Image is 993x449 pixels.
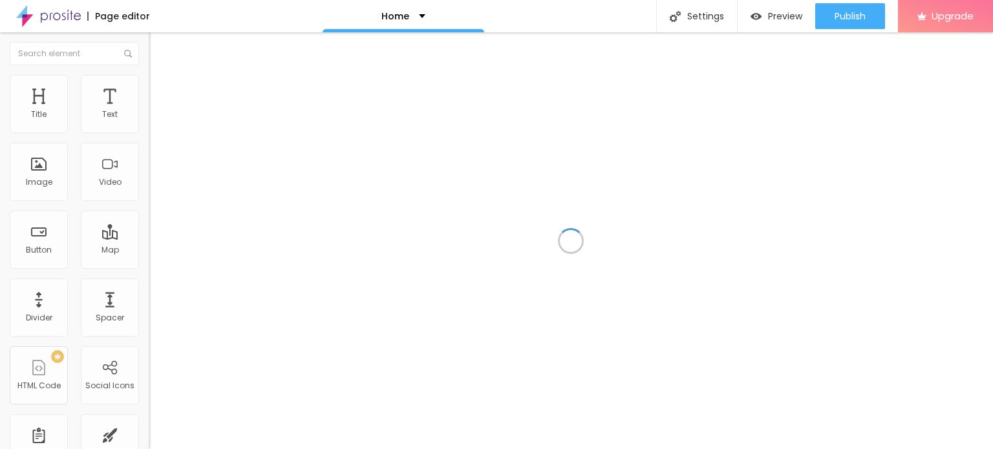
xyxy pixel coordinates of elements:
img: Icone [124,50,132,57]
div: Map [101,245,119,255]
div: Social Icons [85,381,134,390]
div: Image [26,178,52,187]
div: Page editor [87,12,150,21]
img: Icone [670,11,681,22]
div: HTML Code [17,381,61,390]
input: Search element [10,42,139,65]
button: Publish [815,3,885,29]
div: Spacer [96,313,124,322]
span: Preview [768,11,802,21]
div: Button [26,245,52,255]
div: Video [99,178,122,187]
p: Home [381,12,409,21]
span: Upgrade [932,10,974,21]
div: Text [102,110,118,119]
div: Divider [26,313,52,322]
button: Preview [738,3,815,29]
div: Title [31,110,47,119]
img: view-1.svg [751,11,762,22]
span: Publish [835,11,866,21]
